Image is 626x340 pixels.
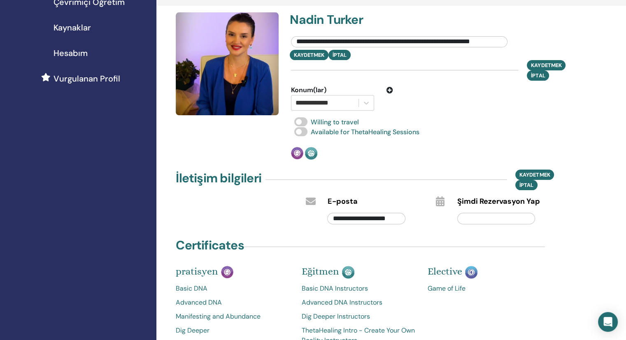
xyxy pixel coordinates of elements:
button: Kaydetmek [290,50,328,60]
button: Kaydetmek [515,170,554,180]
a: Basic DNA Instructors [302,284,415,293]
button: İptal [328,50,351,60]
span: Hesabım [54,47,88,59]
a: Manifesting and Abundance [176,312,289,321]
span: İptal [519,182,533,189]
span: pratisyen [176,265,218,277]
a: Dig Deeper Instructors [302,312,415,321]
h4: Nadin Turker [290,12,417,27]
button: İptal [527,70,549,81]
h4: İletişim bilgileri [176,171,261,186]
a: Advanced DNA Instructors [302,298,415,307]
span: Available for ThetaHealing Sessions [311,128,419,136]
span: Kaynaklar [54,21,91,34]
img: default.jpg [176,12,279,115]
a: Dig Deeper [176,326,289,335]
span: Şimdi Rezervasyon Yap [457,196,540,207]
button: İptal [515,180,538,190]
a: Game of Life [427,284,541,293]
span: Willing to travel [311,118,359,126]
span: Eğitmen [302,265,339,277]
a: Basic DNA [176,284,289,293]
h4: Certificates [176,238,244,253]
span: İptal [531,72,545,79]
div: Open Intercom Messenger [598,312,618,332]
span: E-posta [327,196,357,207]
span: Kaydetmek [531,62,561,69]
a: Advanced DNA [176,298,289,307]
span: Konum(lar) [291,85,326,95]
span: Vurgulanan Profil [54,72,120,85]
span: Elective [427,265,462,277]
span: Kaydetmek [519,171,550,178]
button: Kaydetmek [527,60,565,70]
